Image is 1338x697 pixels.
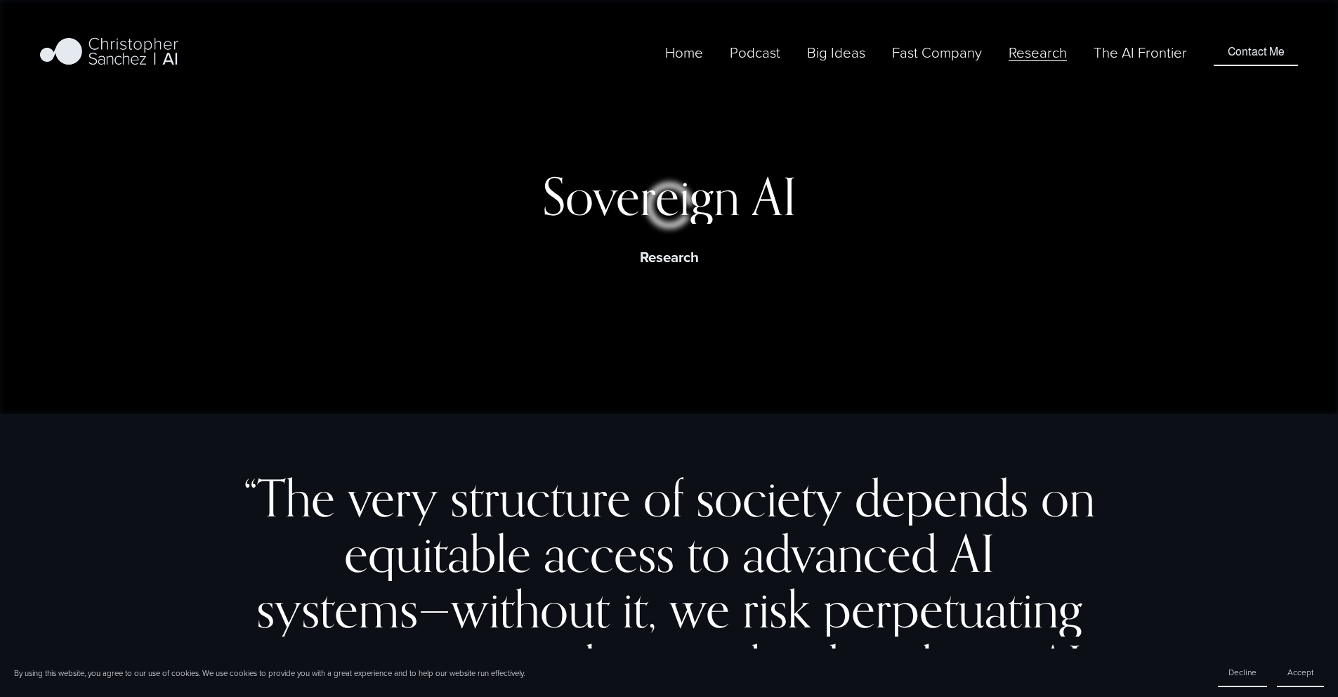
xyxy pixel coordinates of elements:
[735,637,800,692] div: the
[1218,658,1267,687] button: Decline
[742,526,938,581] div: advanced
[892,42,982,63] span: Fast Company
[1214,39,1297,65] a: Contact Me
[696,470,842,526] div: society
[348,470,438,526] div: very
[40,35,178,70] img: Christopher Sanchez | AI
[542,169,740,224] div: Sovereign
[344,526,531,581] div: equitable
[640,247,699,268] strong: Research
[1037,637,1082,692] div: AI
[950,526,995,581] div: AI
[256,581,610,637] div: systems—without
[742,581,811,637] div: risk
[257,637,435,692] div: systemic
[450,470,631,526] div: structure
[855,470,1028,526] div: depends
[669,581,730,637] div: we
[1041,470,1095,526] div: on
[892,41,982,64] a: folder dropdown
[823,581,1082,637] div: perpetuating
[447,637,674,692] div: inequalities
[807,42,865,63] span: Big Ideas
[1277,658,1324,687] button: Accept
[752,169,796,224] div: AI
[14,667,525,679] p: By using this website, you agree to our use of cookies. We use cookies to provide you with a grea...
[643,470,683,526] div: of
[687,526,730,581] div: to
[945,637,1025,692] div: age.
[730,41,780,64] a: Podcast
[1228,666,1257,678] span: Decline
[1009,42,1067,63] span: Research
[1009,41,1067,64] a: folder dropdown
[807,41,865,64] a: folder dropdown
[665,41,703,64] a: Home
[622,581,657,637] div: it,
[1094,41,1187,64] a: The AI Frontier
[686,637,723,692] div: in
[1287,666,1313,678] span: Accept
[813,637,933,692] div: digital
[544,526,674,581] div: access
[244,470,335,526] div: “The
